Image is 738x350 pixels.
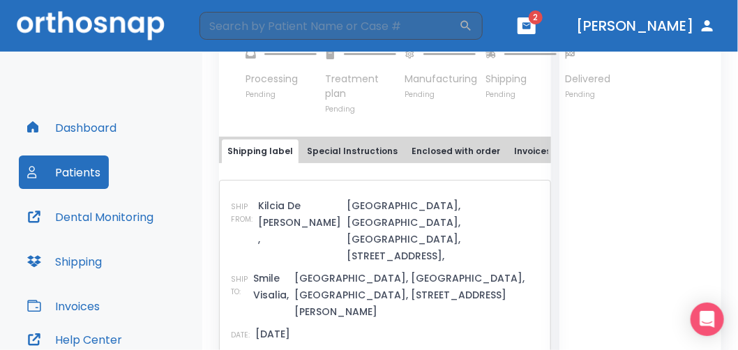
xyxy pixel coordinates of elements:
p: Processing [246,72,317,86]
p: [DATE] [255,326,290,342]
p: Manufacturing [405,72,477,86]
p: DATE: [231,329,250,342]
p: SHIP FROM: [231,201,253,226]
p: Shipping [485,72,557,86]
p: Treatment plan [325,72,396,101]
div: tabs [222,139,548,163]
p: [GEOGRAPHIC_DATA], [GEOGRAPHIC_DATA], [GEOGRAPHIC_DATA], [STREET_ADDRESS], [347,197,539,264]
p: Smile Visalia, [253,270,289,303]
p: SHIP TO: [231,273,248,298]
p: [GEOGRAPHIC_DATA], [GEOGRAPHIC_DATA], [GEOGRAPHIC_DATA], [STREET_ADDRESS][PERSON_NAME] [294,270,539,320]
p: Kilcia De [PERSON_NAME] , [258,197,341,248]
button: Invoices [509,139,557,163]
button: Dashboard [19,111,125,144]
button: Enclosed with order [406,139,506,163]
button: [PERSON_NAME] [571,13,721,38]
div: Open Intercom Messenger [691,303,724,336]
button: Special Instructions [301,139,403,163]
button: Shipping [19,245,110,278]
p: Pending [246,89,317,100]
img: Orthosnap [17,11,165,40]
button: Patients [19,155,109,189]
p: Pending [485,89,557,100]
p: Pending [325,104,396,114]
span: 2 [529,10,543,24]
button: Dental Monitoring [19,200,162,234]
input: Search by Patient Name or Case # [199,12,459,40]
button: Invoices [19,289,108,323]
p: Pending [405,89,477,100]
button: Shipping label [222,139,299,163]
